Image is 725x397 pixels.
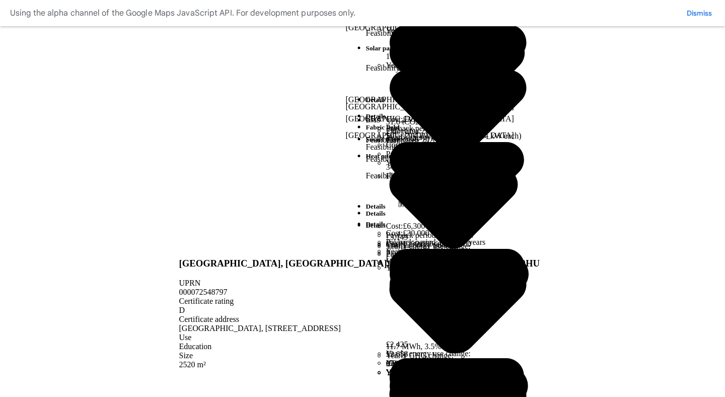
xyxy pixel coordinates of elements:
div: [GEOGRAPHIC_DATA], [GEOGRAPHIC_DATA] [346,131,531,140]
span: £250,000 – £490,000 [403,239,471,248]
div: 000072548797 [179,288,540,297]
div: [GEOGRAPHIC_DATA], [STREET_ADDRESS] [179,324,540,333]
h5: Heat pump [366,152,531,160]
div: UPRN [179,279,540,288]
li: Cost: [386,239,531,248]
div: [GEOGRAPHIC_DATA], [GEOGRAPHIC_DATA] [346,114,529,123]
div: 2520 m² [179,360,540,369]
dt: Feasibility [366,171,531,180]
div: D [179,306,540,315]
h5: Details [366,220,531,228]
div: Use [179,333,540,342]
dt: Feasibility [366,29,528,38]
button: Dismiss [684,8,715,18]
h3: [GEOGRAPHIC_DATA], [GEOGRAPHIC_DATA], [GEOGRAPHIC_DATA], LS11 0HU [179,258,540,269]
div: Certificate address [179,315,540,324]
div: Size [179,351,540,360]
div: Certificate rating [179,297,540,306]
div: [GEOGRAPHIC_DATA], [GEOGRAPHIC_DATA] [346,95,529,104]
div: Using the alpha channel of the Google Maps JavaScript API. For development purposes only. [10,6,355,20]
div: Education [179,342,540,351]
